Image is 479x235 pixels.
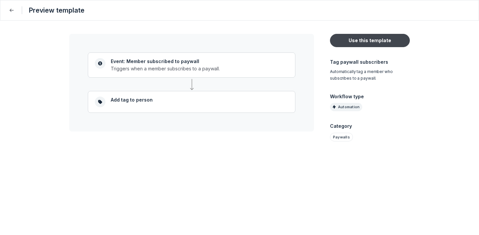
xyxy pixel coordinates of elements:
button: Back [7,6,16,15]
span: Automation [338,104,360,110]
h5: Preview template [29,6,84,15]
span: Event: Member subscribed to paywall [111,58,220,65]
span: Triggers when a member subscribes to a paywall. [111,65,220,72]
p: Automatically tag a member who subscribes to a paywall. [330,68,410,82]
button: Use this template [330,34,410,47]
span: Workflow type [330,94,364,99]
span: Paywalls [333,134,350,140]
span: Category [330,123,352,129]
span: Tag paywall subscribers [330,59,388,65]
span: Add tag to person [111,97,153,103]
